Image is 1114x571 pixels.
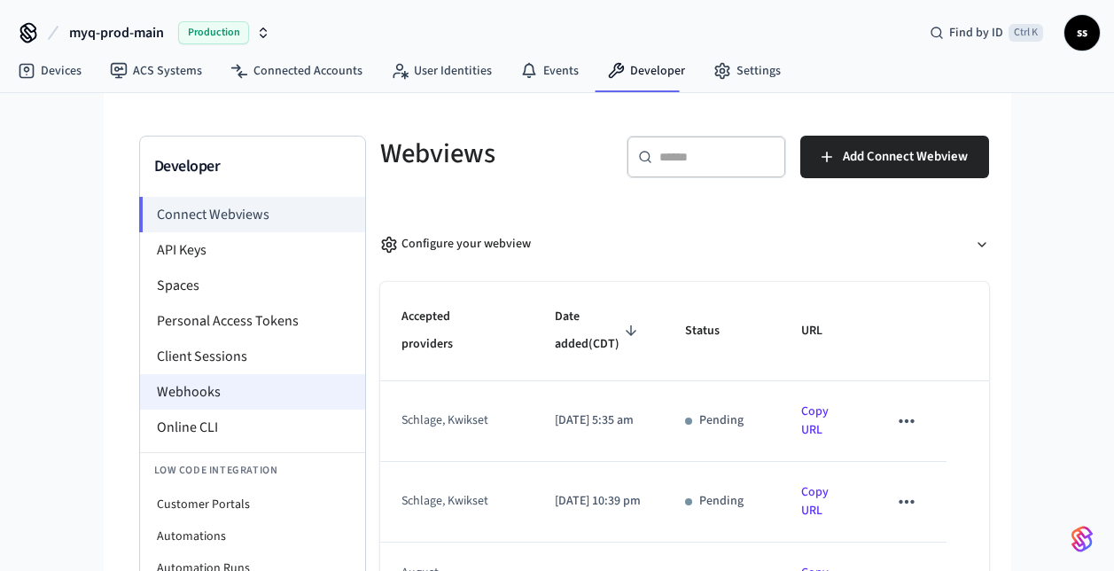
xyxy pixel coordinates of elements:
li: Webhooks [140,374,365,410]
li: Spaces [140,268,365,303]
span: Status [685,317,743,345]
li: Client Sessions [140,339,365,374]
a: Copy URL [801,483,829,520]
li: Low Code Integration [140,452,365,489]
a: Devices [4,55,96,87]
a: Events [506,55,593,87]
li: Connect Webviews [139,197,365,232]
a: Copy URL [801,403,829,439]
li: Customer Portals [140,489,365,520]
a: Developer [593,55,699,87]
a: Settings [699,55,795,87]
span: Date added(CDT) [555,303,643,359]
span: myq-prod-main [69,22,164,43]
span: Ctrl K [1009,24,1043,42]
img: SeamLogoGradient.69752ec5.svg [1071,525,1093,553]
div: Configure your webview [380,235,531,254]
li: API Keys [140,232,365,268]
button: Configure your webview [380,221,989,268]
span: Add Connect Webview [843,145,968,168]
button: ss [1064,15,1100,51]
h5: Webviews [380,136,605,172]
div: schlage, kwikset [401,492,502,511]
li: Online CLI [140,410,365,445]
span: Production [178,21,249,44]
span: ss [1066,17,1098,49]
a: ACS Systems [96,55,216,87]
div: schlage, kwikset [401,411,502,430]
span: Accepted providers [401,303,512,359]
span: Find by ID [949,24,1003,42]
p: [DATE] 10:39 pm [555,492,643,511]
p: Pending [699,492,744,511]
div: Find by IDCtrl K [915,17,1057,49]
span: URL [801,317,845,345]
a: Connected Accounts [216,55,377,87]
h3: Developer [154,154,351,179]
a: User Identities [377,55,506,87]
button: Add Connect Webview [800,136,989,178]
p: [DATE] 5:35 am [555,411,643,430]
li: Personal Access Tokens [140,303,365,339]
p: Pending [699,411,744,430]
li: Automations [140,520,365,552]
